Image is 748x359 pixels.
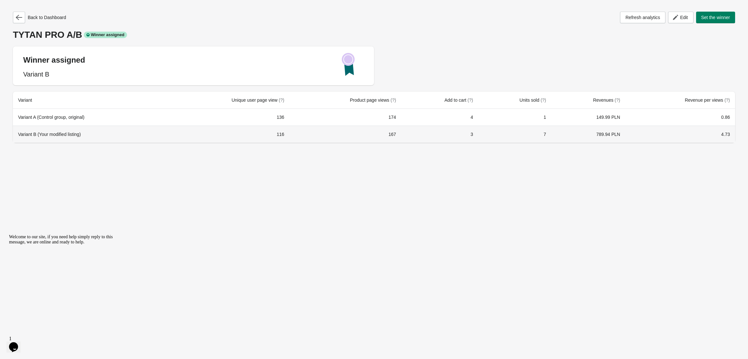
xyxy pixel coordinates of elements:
td: 174 [290,109,401,126]
img: Winner [342,53,355,76]
span: (?) [615,97,620,103]
th: Variant [13,92,165,109]
span: Refresh analytics [625,15,660,20]
span: (?) [279,97,284,103]
span: Set the winner [701,15,730,20]
span: (?) [390,97,396,103]
td: 7 [478,126,551,143]
span: (?) [724,97,730,103]
span: Welcome to our site, if you need help simply reply to this message, we are online and ready to help. [3,3,106,13]
span: (?) [467,97,473,103]
span: (?) [541,97,546,103]
td: 789.94 PLN [551,126,625,143]
td: 4.73 [625,126,735,143]
td: 167 [290,126,401,143]
span: Product page views [350,97,396,103]
td: 116 [165,126,290,143]
div: Variant A (Control group, original) [18,114,160,120]
td: 3 [401,126,478,143]
td: 1 [478,109,551,126]
td: 4 [401,109,478,126]
div: TYTAN PRO A/B [13,30,735,40]
iframe: chat widget [6,232,123,330]
button: Refresh analytics [620,12,665,23]
div: Back to Dashboard [13,12,66,23]
td: 0.86 [625,109,735,126]
span: Unique user page view [231,97,284,103]
span: Revenues [593,97,620,103]
div: Winner assigned [84,32,127,38]
span: Add to cart [445,97,473,103]
div: Welcome to our site, if you need help simply reply to this message, we are online and ready to help. [3,3,119,13]
button: Edit [668,12,693,23]
span: Units sold [519,97,546,103]
span: Edit [680,15,688,20]
span: Variant B [23,71,49,78]
strong: Winner assigned [23,56,85,64]
td: 149.99 PLN [551,109,625,126]
button: Set the winner [696,12,735,23]
span: Revenue per views [685,97,730,103]
div: Variant B (Your modified listing) [18,131,160,138]
iframe: chat widget [6,333,27,353]
td: 136 [165,109,290,126]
